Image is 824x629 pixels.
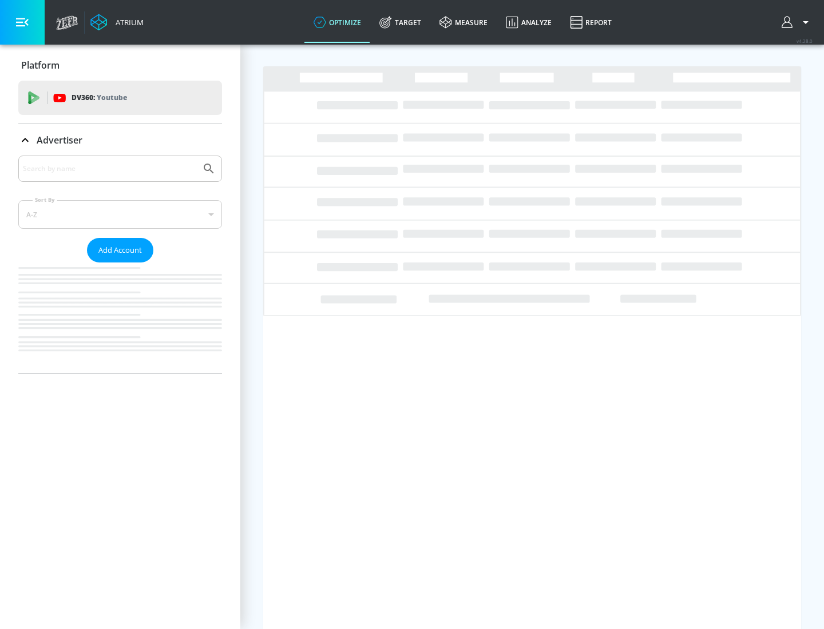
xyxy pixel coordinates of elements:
p: Youtube [97,91,127,103]
div: Advertiser [18,124,222,156]
nav: list of Advertiser [18,262,222,373]
a: Atrium [90,14,144,31]
span: Add Account [98,244,142,257]
a: Report [561,2,621,43]
input: Search by name [23,161,196,176]
p: Advertiser [37,134,82,146]
span: v 4.28.0 [797,38,813,44]
p: DV360: [72,91,127,104]
div: Advertiser [18,156,222,373]
p: Platform [21,59,60,71]
div: DV360: Youtube [18,81,222,115]
a: Target [370,2,430,43]
label: Sort By [33,196,57,204]
div: Platform [18,49,222,81]
div: Atrium [111,17,144,27]
button: Add Account [87,238,153,262]
a: Analyze [497,2,561,43]
a: measure [430,2,497,43]
div: A-Z [18,200,222,229]
a: optimize [304,2,370,43]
